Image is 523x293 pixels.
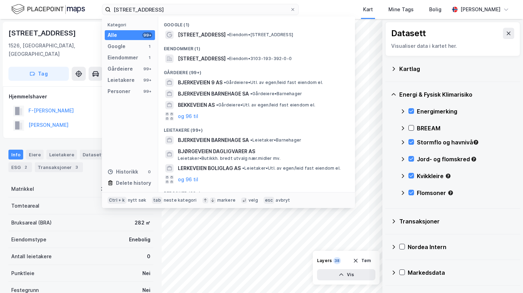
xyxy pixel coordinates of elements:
span: Leietaker • Barnehager [250,137,301,143]
div: Ctrl + k [108,197,127,204]
span: Leietaker • Utl. av egen/leid fast eiendom el. [242,165,341,171]
div: Gårdeiere [108,65,133,73]
span: • [227,32,229,37]
div: 99+ [142,32,152,38]
div: Enebolig [129,235,150,244]
span: • [224,80,226,85]
div: esc [264,197,275,204]
span: • [250,91,252,96]
div: Mine Tags [388,5,414,14]
div: Jord- og flomskred [417,155,515,163]
div: 1 [147,55,152,60]
span: Eiendom • 3103-193-392-0-0 [227,56,292,61]
span: • [216,102,218,108]
div: 99+ [142,89,152,94]
span: Gårdeiere • Utl. av egen/leid fast eiendom el. [224,80,323,85]
div: Delete history [116,179,151,187]
iframe: Chat Widget [488,259,523,293]
span: [STREET_ADDRESS] [178,54,226,63]
div: Punktleie [11,269,34,278]
button: og 96 til [178,175,198,184]
div: tab [152,197,162,204]
div: 38 [333,257,341,264]
div: Google [108,42,125,51]
div: Leietakere [46,150,77,159]
div: Flomsoner [417,189,515,197]
div: 3 [73,164,80,171]
div: Leietakere [108,76,135,84]
div: Datasett [391,28,426,39]
div: Eiendomstype [11,235,46,244]
button: Tøm [348,255,375,266]
div: 99+ [142,66,152,72]
div: 2 [22,164,29,171]
div: Tooltip anchor [473,139,479,145]
div: Eiendommer (1) [158,40,355,53]
span: BJERKEVEIEN 9 AS [178,78,222,87]
div: Layers [317,258,332,263]
div: Energi & Fysisk Klimarisiko [399,90,515,99]
div: Kartlag [399,65,515,73]
div: 0 [147,169,152,175]
div: Energimerking [417,107,515,116]
div: Matrikkel [11,185,34,193]
button: Vis [317,269,375,280]
span: BEKKEVEIEN AS [178,101,215,109]
div: Tomteareal [11,202,39,210]
span: Leietaker • Butikkh. bredt utvalg nær.midler mv. [178,156,280,161]
img: logo.f888ab2527a4732fd821a326f86c7f29.svg [11,3,85,15]
div: Visualiser data i kartet her. [391,42,514,50]
div: Kart [363,5,373,14]
div: 99+ [142,77,152,83]
span: Gårdeiere • Barnehager [250,91,302,97]
div: nytt søk [128,197,147,203]
div: 0 [147,252,150,261]
div: 1 [147,44,152,49]
div: [PERSON_NAME] [460,5,501,14]
div: Bruksareal (BRA) [11,219,52,227]
span: Gårdeiere • Utl. av egen/leid fast eiendom el. [216,102,315,108]
div: Kategori [108,22,155,27]
div: ESG [8,162,32,172]
div: 3103-193-392-0-0 [101,185,150,193]
div: Bolig [429,5,441,14]
button: Tag [8,67,69,81]
div: Transaksjoner [399,217,515,226]
span: LERKEVEIEN BOLIGLAG AS [178,164,241,172]
span: • [227,56,229,61]
div: Info [8,150,23,159]
div: Eiere [26,150,44,159]
div: Stormflo og havnivå [417,138,515,146]
div: Google (1) [158,17,355,29]
div: BREEAM [417,124,515,132]
div: Historikk [108,168,138,176]
span: BJØRGEVEIEN DAGLIGVARER AS [178,147,347,156]
div: Personer [108,87,130,96]
div: [STREET_ADDRESS] [8,27,77,39]
div: avbryt [276,197,290,203]
span: BJERKEVEIEN BARNEHAGE SA [178,136,249,144]
div: Personer (99+) [158,185,355,198]
div: Nordea Intern [408,243,515,251]
div: Datasett [80,150,106,159]
span: [STREET_ADDRESS] [178,31,226,39]
div: Nei [142,269,150,278]
span: • [250,137,252,143]
div: Tooltip anchor [445,173,451,179]
input: Søk på adresse, matrikkel, gårdeiere, leietakere eller personer [111,4,290,15]
div: Leietakere (99+) [158,122,355,135]
div: Markedsdata [408,268,515,277]
div: Kvikkleire [417,172,515,180]
button: og 96 til [178,112,198,121]
div: Hjemmelshaver [9,92,153,101]
div: 282 ㎡ [135,219,150,227]
span: BJERKEVEIEN BARNEHAGE SA [178,90,249,98]
span: Eiendom • [STREET_ADDRESS] [227,32,293,38]
div: Eiendommer [108,53,138,62]
div: velg [248,197,258,203]
div: Gårdeiere (99+) [158,64,355,77]
div: Antall leietakere [11,252,52,261]
div: Transaksjoner [35,162,83,172]
div: markere [217,197,235,203]
div: neste kategori [164,197,197,203]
